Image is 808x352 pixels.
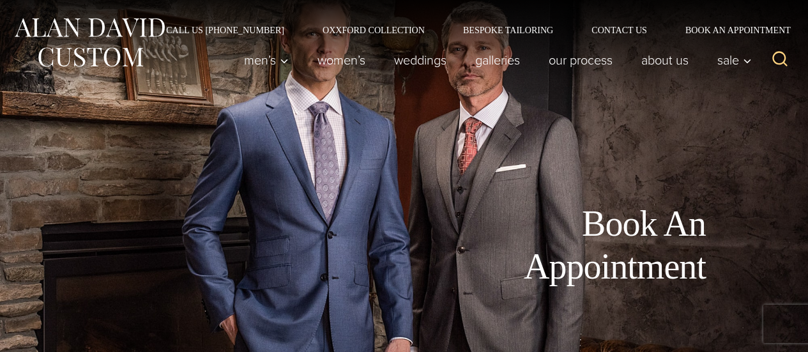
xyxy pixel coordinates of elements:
a: weddings [380,47,461,73]
a: About Us [627,47,703,73]
a: Our Process [535,47,627,73]
a: Contact Us [572,26,666,34]
a: Call Us [PHONE_NUMBER] [147,26,303,34]
iframe: Opens a widget where you can chat to one of our agents [727,314,795,346]
img: Alan David Custom [13,14,166,71]
a: Oxxford Collection [303,26,444,34]
nav: Secondary Navigation [147,26,795,34]
a: Women’s [303,47,380,73]
a: Galleries [461,47,535,73]
nav: Primary Navigation [230,47,759,73]
span: Men’s [244,54,289,66]
button: View Search Form [765,45,795,75]
span: Sale [717,54,752,66]
h1: Book An Appointment [418,203,706,288]
a: Bespoke Tailoring [444,26,572,34]
a: Book an Appointment [666,26,795,34]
